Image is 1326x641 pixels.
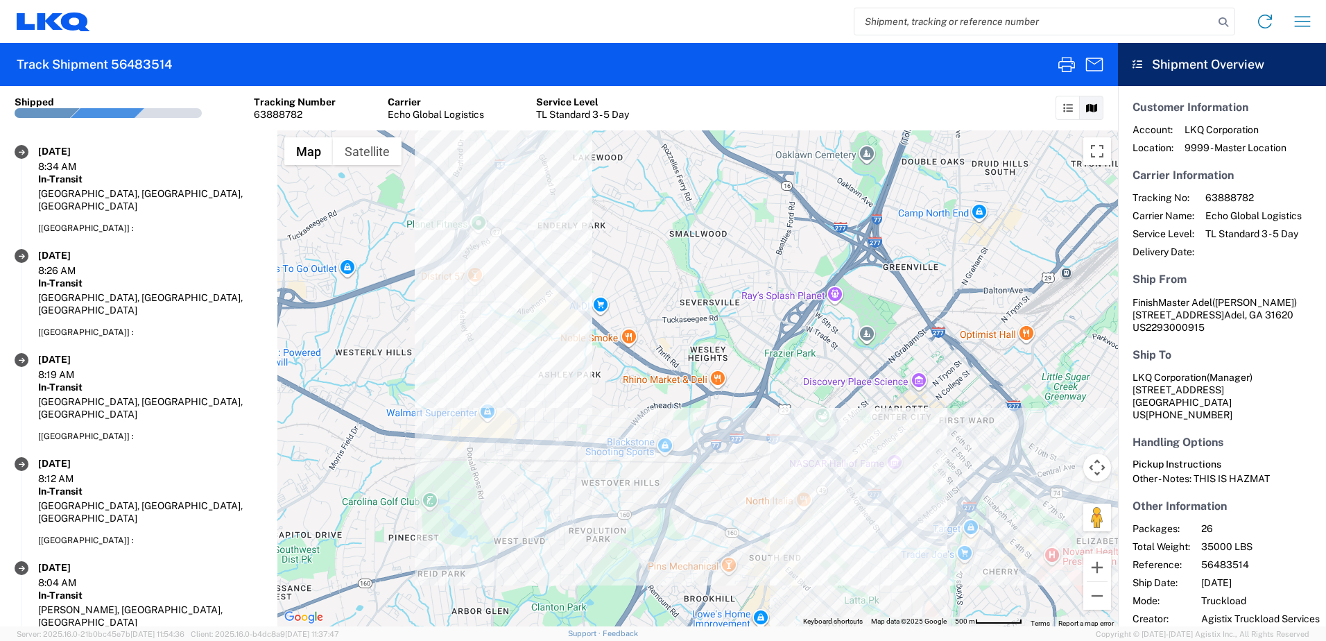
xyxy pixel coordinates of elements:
[1133,499,1311,513] h5: Other Information
[1133,191,1194,204] span: Tracking No:
[568,629,603,638] a: Support
[38,472,107,485] div: 8:12 AM
[1083,554,1111,581] button: Zoom in
[38,277,263,289] div: In-Transit
[1212,297,1297,308] span: ([PERSON_NAME])
[38,499,263,524] div: [GEOGRAPHIC_DATA], [GEOGRAPHIC_DATA], [GEOGRAPHIC_DATA]
[1058,619,1114,627] a: Report a map error
[1133,522,1190,535] span: Packages:
[38,264,107,277] div: 8:26 AM
[1185,142,1286,154] span: 9999 - Master Location
[1201,595,1320,607] span: Truckload
[1185,123,1286,136] span: LKQ Corporation
[333,137,402,165] button: Show satellite imagery
[38,291,263,316] div: [GEOGRAPHIC_DATA], [GEOGRAPHIC_DATA], [GEOGRAPHIC_DATA]
[38,604,263,629] div: [PERSON_NAME], [GEOGRAPHIC_DATA], [GEOGRAPHIC_DATA]
[17,56,172,73] h2: Track Shipment 56483514
[1096,628,1309,640] span: Copyright © [DATE]-[DATE] Agistix Inc., All Rights Reserved
[281,608,327,626] a: Open this area in Google Maps (opens a new window)
[38,395,263,420] div: [GEOGRAPHIC_DATA], [GEOGRAPHIC_DATA], [GEOGRAPHIC_DATA]
[1205,191,1302,204] span: 63888782
[388,96,484,108] div: Carrier
[1133,558,1190,571] span: Reference:
[1133,576,1190,589] span: Ship Date:
[38,561,107,574] div: [DATE]
[536,108,629,121] div: TL Standard 3 - 5 Day
[871,617,947,625] span: Map data ©2025 Google
[1133,296,1311,334] address: Adel, GA 31620 US
[1031,619,1050,627] a: Terms
[15,96,54,108] div: Shipped
[1133,613,1190,625] span: Creator:
[1201,558,1320,571] span: 56483514
[38,430,263,443] div: [[GEOGRAPHIC_DATA]] :
[1133,142,1173,154] span: Location:
[284,137,333,165] button: Show street map
[38,222,263,234] div: [[GEOGRAPHIC_DATA]] :
[1083,454,1111,481] button: Map camera controls
[1146,409,1232,420] span: [PHONE_NUMBER]
[38,457,107,470] div: [DATE]
[38,249,107,262] div: [DATE]
[1118,43,1326,86] header: Shipment Overview
[1201,522,1320,535] span: 26
[38,576,107,589] div: 8:04 AM
[1133,169,1311,182] h5: Carrier Information
[130,630,184,638] span: [DATE] 11:54:36
[1133,595,1190,607] span: Mode:
[1133,210,1194,222] span: Carrier Name:
[191,630,339,638] span: Client: 2025.16.0-b4dc8a9
[281,608,327,626] img: Google
[254,96,336,108] div: Tracking Number
[1133,436,1311,449] h5: Handling Options
[1146,322,1205,333] span: 2293000915
[38,145,107,157] div: [DATE]
[17,630,184,638] span: Server: 2025.16.0-21b0bc45e7b
[803,617,863,626] button: Keyboard shortcuts
[38,353,107,366] div: [DATE]
[536,96,629,108] div: Service Level
[1201,576,1320,589] span: [DATE]
[1133,123,1173,136] span: Account:
[1201,613,1320,625] span: Agistix Truckload Services
[38,381,263,393] div: In-Transit
[38,326,263,339] div: [[GEOGRAPHIC_DATA]] :
[1133,472,1311,485] div: Other - Notes: THIS IS HAZMAT
[38,368,107,381] div: 8:19 AM
[1205,210,1302,222] span: Echo Global Logistics
[1133,540,1190,553] span: Total Weight:
[1201,540,1320,553] span: 35000 LBS
[38,187,263,212] div: [GEOGRAPHIC_DATA], [GEOGRAPHIC_DATA], [GEOGRAPHIC_DATA]
[955,617,975,625] span: 500 m
[38,534,263,547] div: [[GEOGRAPHIC_DATA]] :
[1207,372,1252,383] span: (Manager)
[1205,228,1302,240] span: TL Standard 3 - 5 Day
[38,485,263,497] div: In-Transit
[38,173,263,185] div: In-Transit
[1133,228,1194,240] span: Service Level:
[1133,273,1311,286] h5: Ship From
[1133,371,1311,421] address: [GEOGRAPHIC_DATA] US
[1133,309,1224,320] span: [STREET_ADDRESS]
[285,630,339,638] span: [DATE] 11:37:47
[1133,372,1252,395] span: LKQ Corporation [STREET_ADDRESS]
[1083,582,1111,610] button: Zoom out
[1133,101,1311,114] h5: Customer Information
[1083,504,1111,531] button: Drag Pegman onto the map to open Street View
[1133,297,1212,308] span: FinishMaster Adel
[254,108,336,121] div: 63888782
[1133,348,1311,361] h5: Ship To
[854,8,1214,35] input: Shipment, tracking or reference number
[388,108,484,121] div: Echo Global Logistics
[951,617,1026,626] button: Map Scale: 500 m per 64 pixels
[38,589,263,601] div: In-Transit
[38,160,107,173] div: 8:34 AM
[1133,246,1194,258] span: Delivery Date:
[1133,459,1311,470] h6: Pickup Instructions
[603,629,638,638] a: Feedback
[1083,137,1111,165] button: Toggle fullscreen view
